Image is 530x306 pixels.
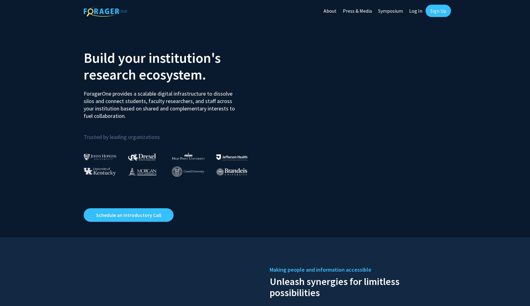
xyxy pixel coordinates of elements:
img: Thomas Jefferson University [216,154,247,160]
img: Johns Hopkins University [84,154,117,160]
h2: Unleash synergies for limitless possibilities [270,274,446,298]
p: Trusted by leading organizations [84,125,260,142]
a: Opens in a new tab [84,208,174,222]
img: Morgan State University [128,167,157,175]
img: Brandeis University [216,168,247,176]
a: Sign Up [426,5,451,17]
h2: Build your institution's research ecosystem. [84,50,260,83]
img: University of Kentucky [84,167,116,176]
p: ForagerOne provides a scalable digital infrastructure to dissolve silos and connect students, fac... [84,85,239,120]
h5: Making people and information accessible [270,265,446,274]
img: Cornell University [172,166,204,177]
img: Drexel University [128,153,156,161]
img: ForagerOne Logo [84,6,127,17]
img: High Point University [172,152,205,160]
